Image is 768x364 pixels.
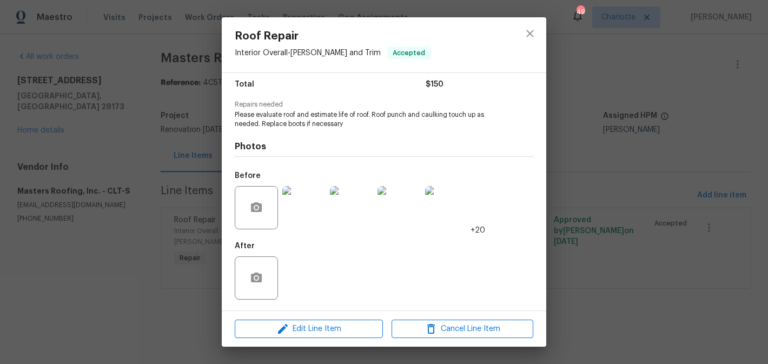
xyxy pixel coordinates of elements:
h4: Photos [235,141,533,152]
span: Edit Line Item [238,322,380,336]
span: Roof Repair [235,30,431,42]
button: Edit Line Item [235,320,383,339]
span: Interior Overall - [PERSON_NAME] and Trim [235,49,381,57]
h5: Before [235,172,261,180]
button: close [517,21,543,47]
h5: After [235,242,255,250]
span: Please evaluate roof and estimate life of roof. Roof punch and caulking touch up as needed. Repla... [235,110,504,129]
div: 49 [577,6,584,17]
span: +20 [471,225,485,236]
span: $150 [426,77,443,92]
span: Cancel Line Item [395,322,530,336]
button: Cancel Line Item [392,320,533,339]
span: Repairs needed [235,101,533,108]
span: Total [235,77,254,92]
span: Accepted [388,48,429,58]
